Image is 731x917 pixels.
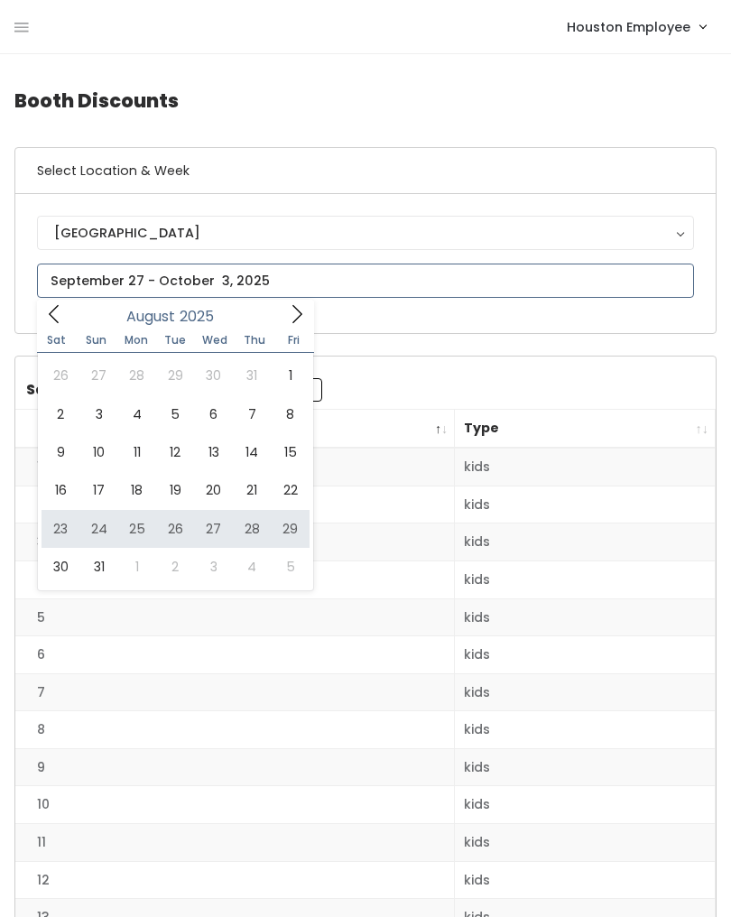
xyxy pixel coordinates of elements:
[54,223,677,243] div: [GEOGRAPHIC_DATA]
[15,711,455,749] td: 8
[271,548,309,586] span: September 5, 2025
[455,673,716,711] td: kids
[42,471,79,509] span: August 16, 2025
[118,395,156,433] span: August 4, 2025
[271,471,309,509] span: August 22, 2025
[116,335,156,346] span: Mon
[175,305,229,328] input: Year
[567,17,690,37] span: Houston Employee
[15,410,455,449] th: Booth Number: activate to sort column descending
[455,598,716,636] td: kids
[14,76,717,125] h4: Booth Discounts
[15,748,455,786] td: 9
[118,548,156,586] span: September 1, 2025
[455,410,716,449] th: Type: activate to sort column ascending
[233,433,271,471] span: August 14, 2025
[37,335,77,346] span: Sat
[455,824,716,862] td: kids
[26,378,322,402] label: Search:
[42,548,79,586] span: August 30, 2025
[77,335,116,346] span: Sun
[195,471,233,509] span: August 20, 2025
[15,861,455,899] td: 12
[195,510,233,548] span: August 27, 2025
[156,471,194,509] span: August 19, 2025
[271,510,309,548] span: August 29, 2025
[37,264,694,298] input: September 27 - October 3, 2025
[235,335,274,346] span: Thu
[15,786,455,824] td: 10
[195,433,233,471] span: August 13, 2025
[549,7,724,46] a: Houston Employee
[156,357,194,394] span: July 29, 2025
[79,433,117,471] span: August 10, 2025
[455,861,716,899] td: kids
[233,357,271,394] span: July 31, 2025
[42,357,79,394] span: July 26, 2025
[455,786,716,824] td: kids
[15,148,716,194] h6: Select Location & Week
[42,510,79,548] span: August 23, 2025
[455,636,716,674] td: kids
[271,433,309,471] span: August 15, 2025
[155,335,195,346] span: Tue
[156,433,194,471] span: August 12, 2025
[118,510,156,548] span: August 25, 2025
[118,433,156,471] span: August 11, 2025
[233,471,271,509] span: August 21, 2025
[15,486,455,523] td: 2
[455,561,716,599] td: kids
[271,357,309,394] span: August 1, 2025
[15,561,455,599] td: 4
[233,548,271,586] span: September 4, 2025
[233,395,271,433] span: August 7, 2025
[455,448,716,486] td: kids
[15,598,455,636] td: 5
[195,335,235,346] span: Wed
[195,357,233,394] span: July 30, 2025
[15,448,455,486] td: 1
[455,748,716,786] td: kids
[15,824,455,862] td: 11
[118,357,156,394] span: July 28, 2025
[233,510,271,548] span: August 28, 2025
[455,486,716,523] td: kids
[118,471,156,509] span: August 18, 2025
[42,433,79,471] span: August 9, 2025
[37,216,694,250] button: [GEOGRAPHIC_DATA]
[455,523,716,561] td: kids
[79,548,117,586] span: August 31, 2025
[156,510,194,548] span: August 26, 2025
[195,395,233,433] span: August 6, 2025
[15,636,455,674] td: 6
[274,335,314,346] span: Fri
[156,395,194,433] span: August 5, 2025
[79,471,117,509] span: August 17, 2025
[79,357,117,394] span: July 27, 2025
[15,523,455,561] td: 3
[156,548,194,586] span: September 2, 2025
[271,395,309,433] span: August 8, 2025
[15,673,455,711] td: 7
[79,395,117,433] span: August 3, 2025
[126,310,175,324] span: August
[195,548,233,586] span: September 3, 2025
[42,395,79,433] span: August 2, 2025
[455,711,716,749] td: kids
[79,510,117,548] span: August 24, 2025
